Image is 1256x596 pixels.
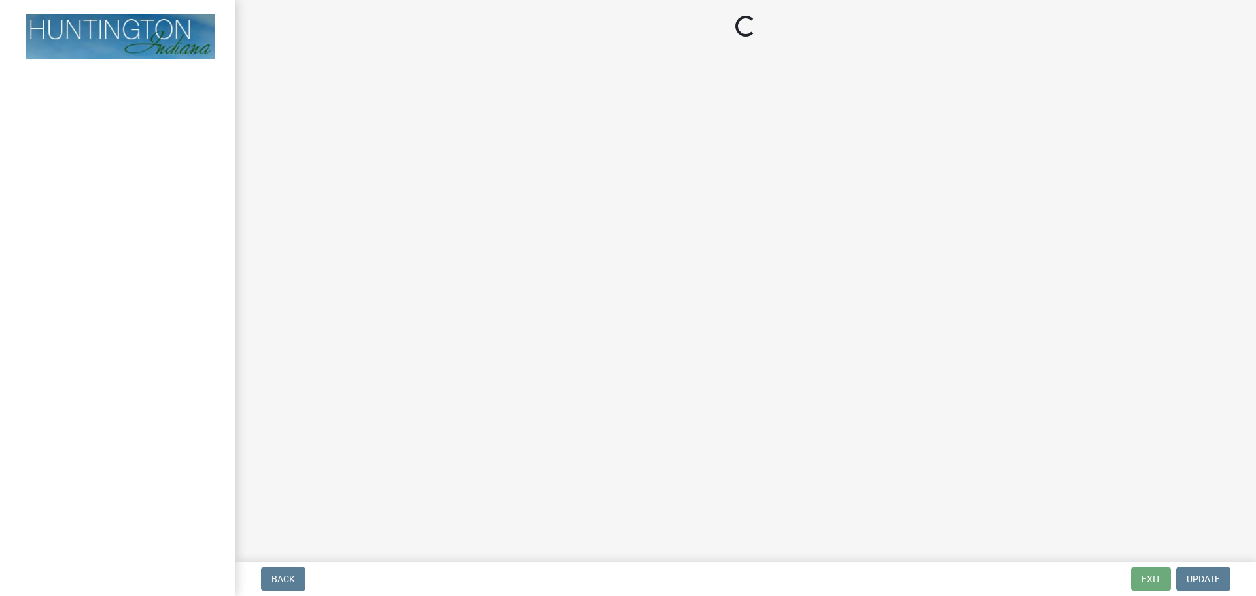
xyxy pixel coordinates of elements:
button: Update [1176,567,1230,591]
span: Back [271,574,295,584]
span: Update [1187,574,1220,584]
button: Exit [1131,567,1171,591]
img: Huntington County, Indiana [26,14,215,59]
button: Back [261,567,305,591]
